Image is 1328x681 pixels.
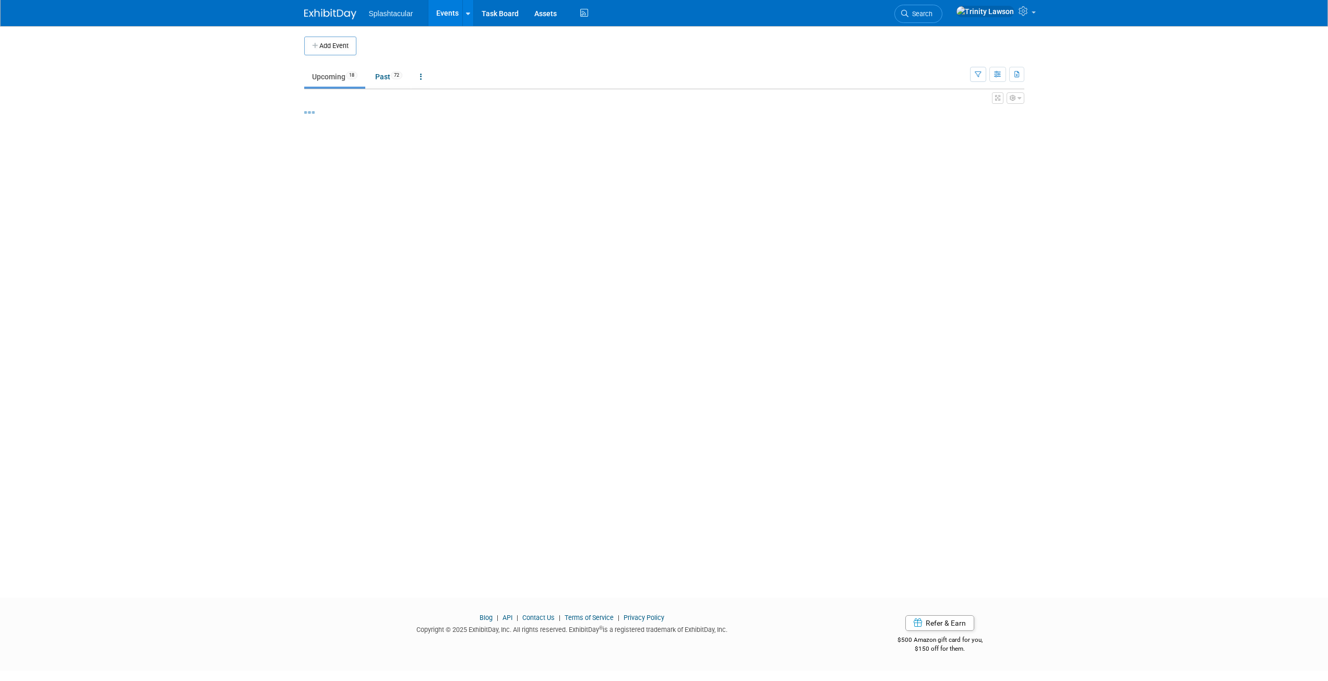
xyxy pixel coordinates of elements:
[304,67,365,87] a: Upcoming18
[565,614,614,622] a: Terms of Service
[503,614,512,622] a: API
[346,71,357,79] span: 18
[304,37,356,55] button: Add Event
[856,629,1024,653] div: $500 Amazon gift card for you,
[304,111,315,114] img: loading...
[599,625,603,631] sup: ®
[894,5,942,23] a: Search
[514,614,521,622] span: |
[494,614,501,622] span: |
[615,614,622,622] span: |
[556,614,563,622] span: |
[304,623,841,635] div: Copyright © 2025 ExhibitDay, Inc. All rights reserved. ExhibitDay is a registered trademark of Ex...
[522,614,555,622] a: Contact Us
[856,644,1024,653] div: $150 off for them.
[480,614,493,622] a: Blog
[304,9,356,19] img: ExhibitDay
[956,6,1014,17] img: Trinity Lawson
[905,615,974,631] a: Refer & Earn
[367,67,410,87] a: Past72
[391,71,402,79] span: 72
[369,9,413,18] span: Splashtacular
[908,10,932,18] span: Search
[624,614,664,622] a: Privacy Policy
